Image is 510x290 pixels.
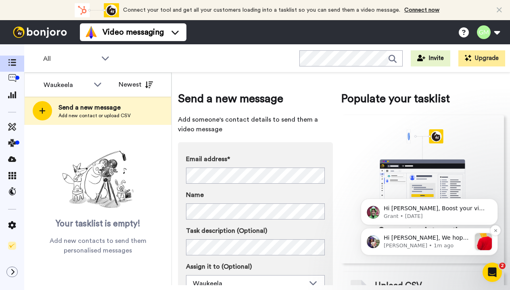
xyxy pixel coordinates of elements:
[411,50,450,66] button: Invite
[186,226,325,236] label: Task description (Optional)
[56,218,140,230] span: Your tasklist is empty!
[44,80,90,90] div: Waukeela
[43,54,97,64] span: All
[85,26,98,39] img: vm-color.svg
[75,3,119,17] div: animation
[36,236,159,255] span: Add new contacts to send them personalised messages
[483,263,502,282] iframe: Intercom live chat
[349,148,510,268] iframe: Intercom notifications message
[102,27,164,38] span: Video messaging
[113,77,159,93] button: Newest
[10,27,70,38] img: bj-logo-header-white.svg
[362,129,483,217] div: animation
[58,147,138,212] img: ready-set-action.png
[178,91,333,107] span: Send a new message
[123,7,400,13] span: Connect your tool and get all your customers loading into a tasklist so you can send them a video...
[186,154,325,164] label: Email address*
[341,91,504,107] span: Populate your tasklist
[193,279,305,288] div: Waukeela
[59,103,131,112] span: Send a new message
[404,7,439,13] a: Connect now
[178,115,333,134] span: Add someone's contact details to send them a video message
[59,112,131,119] span: Add new contact or upload CSV
[499,263,506,269] span: 2
[458,50,505,66] button: Upgrade
[186,190,204,200] span: Name
[8,242,16,250] img: Checklist.svg
[186,262,325,271] label: Assign it to (Optional)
